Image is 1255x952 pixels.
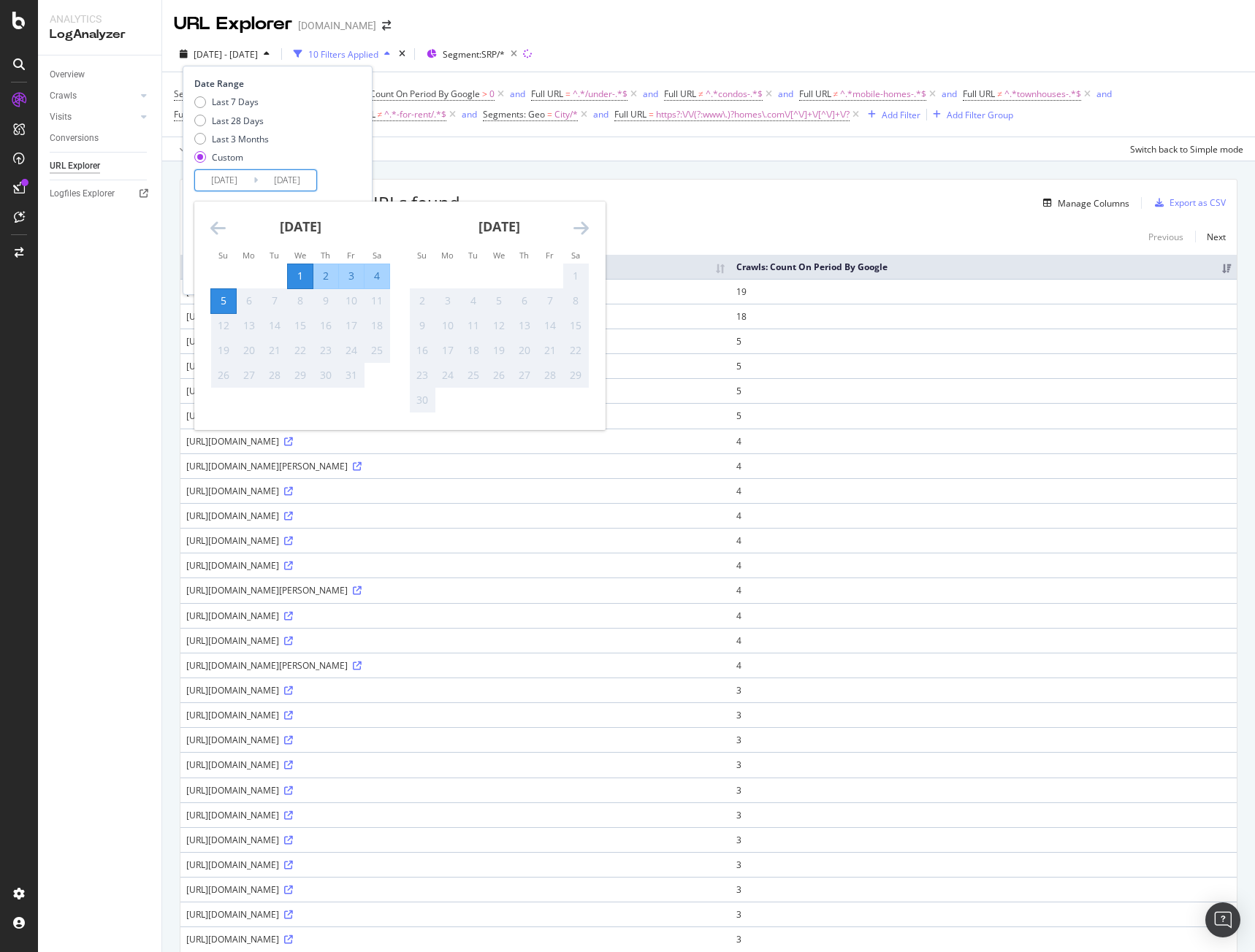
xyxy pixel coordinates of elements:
span: Full URL [614,108,646,120]
div: LogAnalyzer [50,26,150,43]
td: Not available. Thursday, October 23, 2025 [313,338,339,363]
td: Not available. Friday, November 28, 2025 [538,363,563,388]
td: 3 [731,802,1237,827]
div: 7 [538,293,562,308]
small: We [294,250,306,261]
div: 30 [313,368,338,383]
td: 3 [731,852,1237,877]
div: Crawls [50,88,77,104]
button: and [778,87,793,101]
div: 29 [288,368,313,383]
td: Not available. Wednesday, October 29, 2025 [288,363,313,388]
div: 13 [237,318,262,333]
div: [URL][DOMAIN_NAME][PERSON_NAME] [186,460,725,472]
div: [URL][DOMAIN_NAME] [186,410,725,422]
td: 3 [731,702,1237,727]
button: and [643,87,658,101]
div: [URL][DOMAIN_NAME] [186,310,725,323]
div: [URL][DOMAIN_NAME][PERSON_NAME] [186,360,725,372]
div: 22 [288,343,313,358]
td: Not available. Wednesday, October 22, 2025 [288,338,313,363]
td: Not available. Saturday, October 11, 2025 [365,288,390,313]
button: and [593,107,609,121]
a: Next [1195,226,1226,247]
div: 17 [339,318,364,333]
div: 10 Filters Applied [308,48,378,61]
td: Not available. Wednesday, November 19, 2025 [487,338,512,363]
a: URL Explorer [50,158,151,174]
span: ≠ [834,88,839,100]
input: Start Date [195,170,253,191]
td: Not available. Tuesday, November 11, 2025 [461,313,487,338]
td: Not available. Thursday, October 16, 2025 [313,313,339,338]
td: 5 [731,329,1237,353]
td: Not available. Wednesday, November 26, 2025 [487,363,512,388]
td: 4 [731,478,1237,503]
div: Analytics [50,12,150,26]
td: 3 [731,677,1237,702]
div: Custom [212,151,243,164]
td: 3 [731,727,1237,752]
span: City/* [554,104,578,125]
td: Not available. Wednesday, October 15, 2025 [288,313,313,338]
td: Selected as end date. Sunday, October 5, 2025 [211,288,237,313]
span: ≠ [378,108,383,120]
div: and [462,108,477,120]
div: 12 [211,318,236,333]
td: Not available. Thursday, October 30, 2025 [313,363,339,388]
td: 4 [731,429,1237,453]
div: URL Explorer [50,158,100,174]
td: Not available. Monday, October 6, 2025 [237,288,262,313]
div: Conversions [50,131,99,146]
div: 8 [563,293,588,308]
div: [DOMAIN_NAME] [298,18,376,33]
div: [URL][DOMAIN_NAME] [186,734,725,746]
td: Not available. Monday, October 20, 2025 [237,338,262,363]
td: Not available. Sunday, November 23, 2025 [410,363,435,388]
div: 6 [237,293,262,308]
td: Not available. Wednesday, November 5, 2025 [487,288,512,313]
td: Selected as start date. Wednesday, October 1, 2025 [288,264,313,288]
div: and [1096,88,1112,100]
div: 4 [365,269,389,283]
div: 15 [288,318,313,333]
span: Full URL [531,88,563,100]
td: 5 [731,378,1237,403]
div: and [643,88,658,100]
span: ≠ [997,88,1002,100]
div: 20 [512,343,537,358]
div: Last 3 Months [194,133,269,145]
td: Not available. Monday, November 17, 2025 [435,338,461,363]
div: and [942,88,957,100]
td: Selected. Saturday, October 4, 2025 [365,264,390,288]
div: 27 [237,368,262,383]
div: 9 [313,293,338,308]
div: [URL][DOMAIN_NAME] [186,784,725,796]
button: Add Filter [862,106,920,123]
td: Not available. Tuesday, November 4, 2025 [461,288,487,313]
td: 4 [731,653,1237,677]
div: 27 [512,368,537,383]
div: [URL][DOMAIN_NAME][PERSON_NAME] [186,659,725,672]
td: 3 [731,827,1237,852]
div: 22 [563,343,588,358]
div: 1 [288,269,313,283]
td: Not available. Monday, November 10, 2025 [435,313,461,338]
span: > [482,88,487,100]
span: ≠ [698,88,703,100]
div: [URL][DOMAIN_NAME] [186,335,725,348]
div: Manage Columns [1058,197,1129,210]
a: Visits [50,110,137,125]
td: Not available. Monday, November 24, 2025 [435,363,461,388]
td: Not available. Friday, November 14, 2025 [538,313,563,338]
td: Not available. Friday, October 24, 2025 [339,338,365,363]
td: Not available. Friday, October 31, 2025 [339,363,365,388]
td: 4 [731,603,1237,628]
div: 16 [410,343,435,358]
span: Full URL [664,88,696,100]
div: [URL][DOMAIN_NAME] [186,559,725,572]
span: Segments: Resource Page [174,88,280,100]
div: 10 [435,318,460,333]
div: 10 [339,293,364,308]
span: = [649,108,654,120]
